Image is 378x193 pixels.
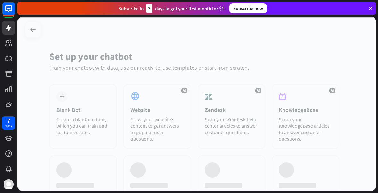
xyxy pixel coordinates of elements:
[2,116,15,130] a: 7 days
[146,4,152,13] div: 3
[7,118,10,124] div: 7
[5,124,12,128] div: days
[229,3,267,13] div: Subscribe now
[119,4,224,13] div: Subscribe in days to get your first month for $1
